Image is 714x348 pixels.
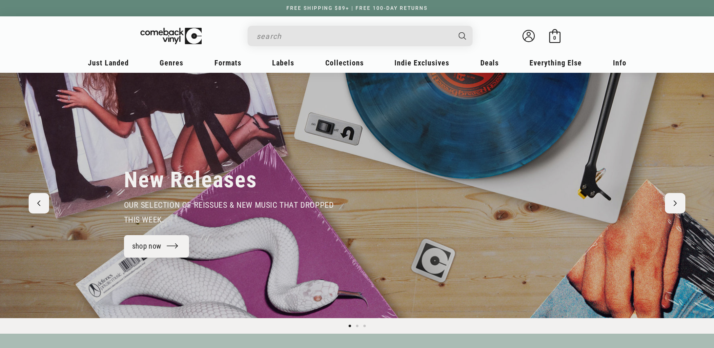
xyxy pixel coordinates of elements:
button: Load slide 2 of 3 [354,322,361,330]
a: shop now [124,235,189,258]
button: Search [451,26,473,46]
span: Collections [325,58,364,67]
span: Formats [214,58,241,67]
div: Search [248,26,473,46]
span: Just Landed [88,58,129,67]
span: Everything Else [529,58,582,67]
button: Load slide 1 of 3 [346,322,354,330]
button: Previous slide [29,193,49,213]
span: 0 [553,35,556,41]
span: Deals [480,58,499,67]
button: Next slide [665,193,685,213]
span: Genres [160,58,183,67]
span: our selection of reissues & new music that dropped this week. [124,200,334,225]
h2: New Releases [124,166,257,193]
button: Load slide 3 of 3 [361,322,368,330]
span: Indie Exclusives [394,58,449,67]
input: search [257,28,450,45]
span: Info [613,58,626,67]
a: FREE SHIPPING $89+ | FREE 100-DAY RETURNS [278,5,436,11]
span: Labels [272,58,294,67]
